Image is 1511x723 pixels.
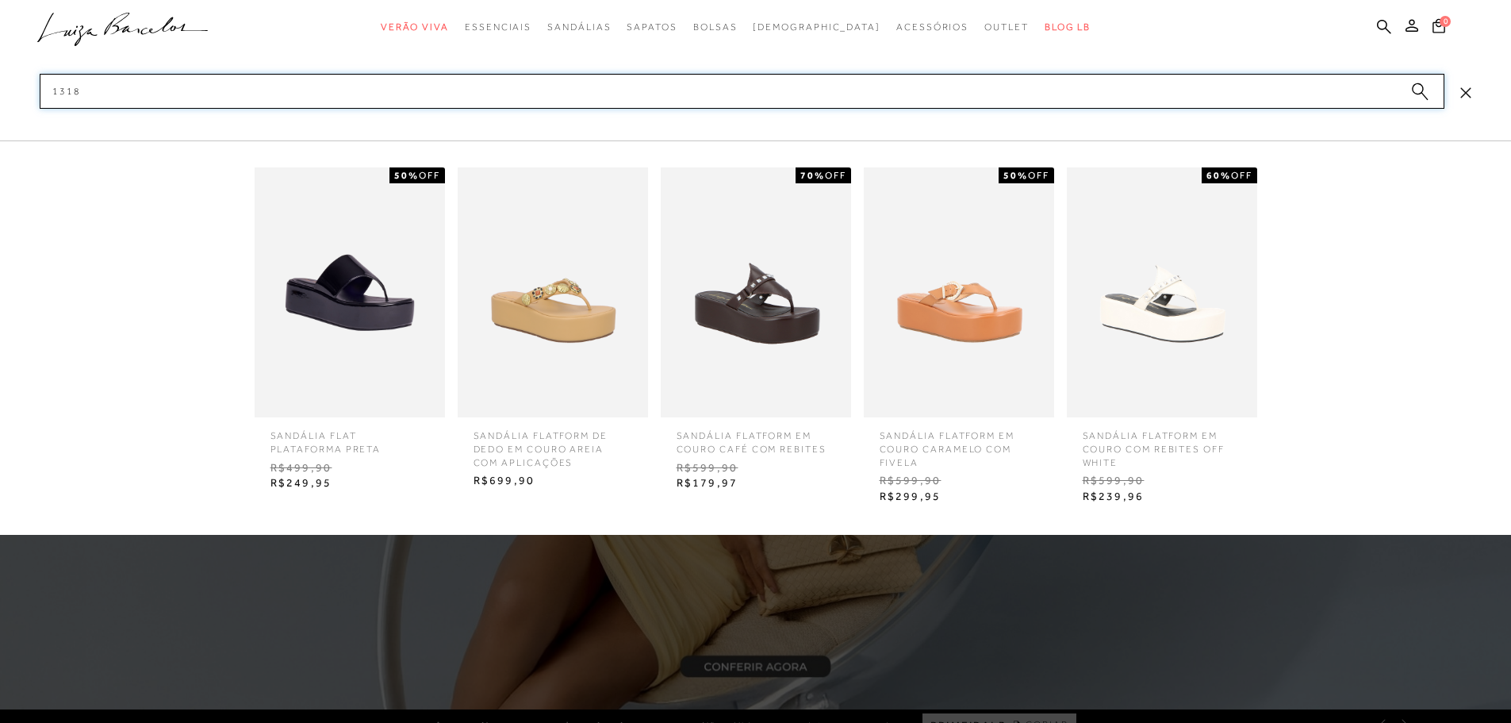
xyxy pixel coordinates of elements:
a: categoryNavScreenReaderText [627,13,677,42]
span: BLOG LB [1045,21,1091,33]
a: SANDÁLIA FLATFORM EM COURO CARAMELO COM FIVELA 50%OFF SANDÁLIA FLATFORM EM COURO CARAMELO COM FIV... [860,167,1058,509]
span: R$599,90 [1071,469,1253,493]
a: SANDÁLIA FLATFORM EM COURO COM REBITES OFF WHITE 60%OFF SANDÁLIA FLATFORM EM COURO COM REBITES OF... [1063,167,1261,509]
span: R$179,97 [665,471,847,495]
button: 0 [1428,17,1450,39]
span: Bolsas [693,21,738,33]
a: categoryNavScreenReaderText [465,13,531,42]
span: OFF [419,170,440,181]
span: Sandália flat plataforma preta [259,417,441,456]
span: R$239,96 [1071,485,1253,509]
img: SANDÁLIA FLATFORM EM COURO CAFÉ COM REBITES [661,167,851,417]
a: SANDÁLIA FLATFORM DE DEDO EM COURO AREIA COM APLICAÇÕES SANDÁLIA FLATFORM DE DEDO EM COURO AREIA ... [454,167,652,493]
span: R$299,95 [868,485,1050,509]
a: BLOG LB [1045,13,1091,42]
span: Verão Viva [381,21,449,33]
span: R$249,95 [259,471,441,495]
span: SANDÁLIA FLATFORM EM COURO CAFÉ COM REBITES [665,417,847,456]
span: OFF [1028,170,1049,181]
span: R$499,90 [259,456,441,480]
a: categoryNavScreenReaderText [984,13,1029,42]
span: OFF [825,170,846,181]
input: Buscar. [40,74,1444,109]
span: OFF [1231,170,1252,181]
span: Outlet [984,21,1029,33]
strong: 60% [1206,170,1231,181]
span: Essenciais [465,21,531,33]
span: Sandálias [547,21,611,33]
span: Sapatos [627,21,677,33]
img: SANDÁLIA FLATFORM EM COURO CARAMELO COM FIVELA [864,167,1054,417]
a: noSubCategoriesText [753,13,880,42]
strong: 50% [394,170,419,181]
a: categoryNavScreenReaderText [896,13,968,42]
span: R$699,90 [462,469,644,493]
span: SANDÁLIA FLATFORM EM COURO COM REBITES OFF WHITE [1071,417,1253,469]
strong: 50% [1003,170,1028,181]
a: categoryNavScreenReaderText [547,13,611,42]
img: SANDÁLIA FLATFORM DE DEDO EM COURO AREIA COM APLICAÇÕES [458,167,648,417]
a: categoryNavScreenReaderText [693,13,738,42]
a: Sandália flat plataforma preta 50%OFF Sandália flat plataforma preta R$499,90 R$249,95 [251,167,449,495]
span: R$599,90 [868,469,1050,493]
span: R$599,90 [665,456,847,480]
span: SANDÁLIA FLATFORM EM COURO CARAMELO COM FIVELA [868,417,1050,469]
img: SANDÁLIA FLATFORM EM COURO COM REBITES OFF WHITE [1067,167,1257,417]
strong: 70% [800,170,825,181]
a: categoryNavScreenReaderText [381,13,449,42]
img: Sandália flat plataforma preta [255,167,445,417]
span: SANDÁLIA FLATFORM DE DEDO EM COURO AREIA COM APLICAÇÕES [462,417,644,469]
a: SANDÁLIA FLATFORM EM COURO CAFÉ COM REBITES 70%OFF SANDÁLIA FLATFORM EM COURO CAFÉ COM REBITES R$... [657,167,855,495]
span: Acessórios [896,21,968,33]
span: [DEMOGRAPHIC_DATA] [753,21,880,33]
span: 0 [1440,16,1451,27]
